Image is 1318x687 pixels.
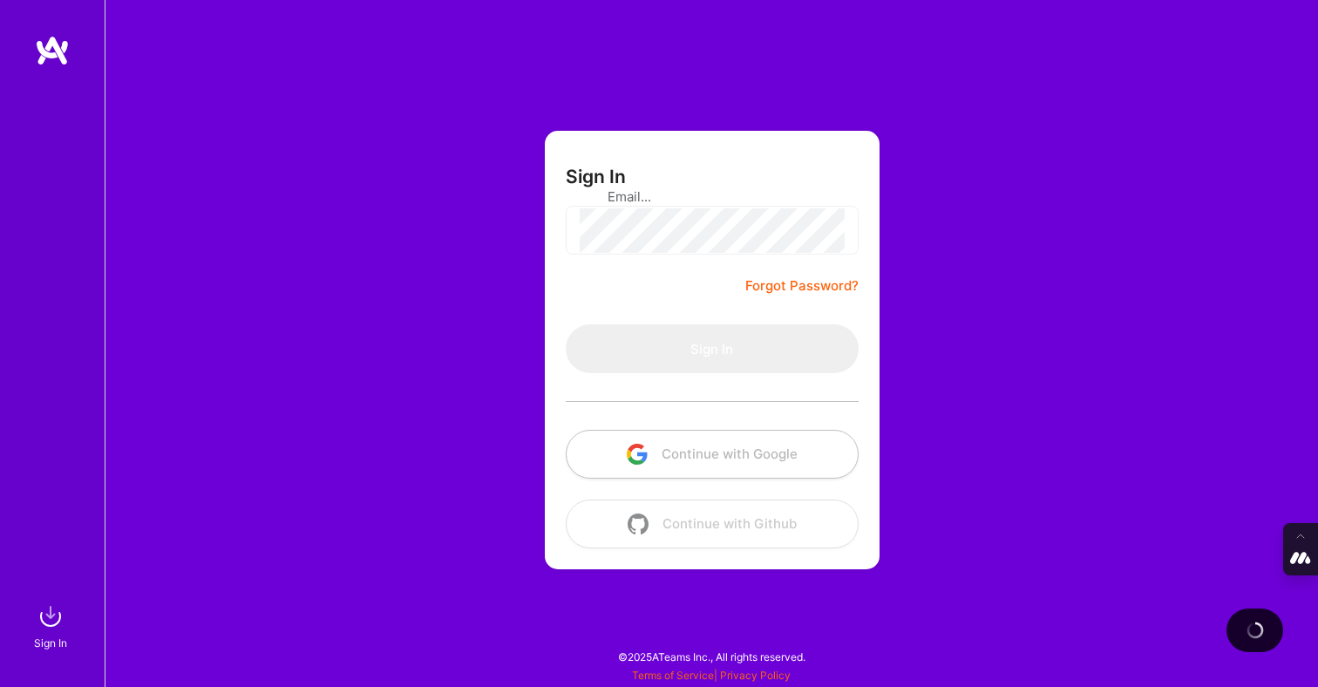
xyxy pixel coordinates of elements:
[105,635,1318,678] div: © 2025 ATeams Inc., All rights reserved.
[720,669,791,682] a: Privacy Policy
[37,599,68,652] a: sign inSign In
[35,35,70,66] img: logo
[566,166,626,187] h3: Sign In
[566,500,859,548] button: Continue with Github
[33,599,68,634] img: sign in
[627,444,648,465] img: icon
[1244,619,1266,641] img: loading
[566,430,859,479] button: Continue with Google
[745,275,859,296] a: Forgot Password?
[628,514,649,534] img: icon
[632,669,791,682] span: |
[632,669,714,682] a: Terms of Service
[566,324,859,373] button: Sign In
[608,174,817,219] input: Email...
[34,634,67,652] div: Sign In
